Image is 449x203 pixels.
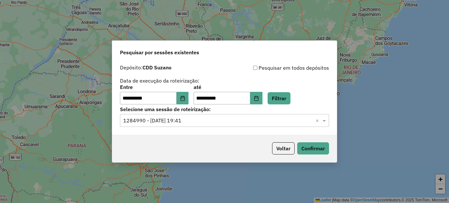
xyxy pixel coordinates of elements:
button: Choose Date [177,92,189,105]
div: Pesquisar em todos depósitos [225,64,329,72]
label: Entre [120,83,188,91]
span: Clear all [316,117,321,124]
label: até [194,83,262,91]
label: Selecione uma sessão de roteirização: [120,105,329,113]
button: Confirmar [297,142,329,154]
button: Voltar [272,142,295,154]
span: Pesquisar por sessões existentes [120,49,199,56]
strong: CDD Suzano [142,64,171,71]
button: Choose Date [250,92,262,105]
label: Data de execução da roteirização: [120,77,199,84]
label: Depósito: [120,64,171,71]
button: Filtrar [268,92,290,104]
